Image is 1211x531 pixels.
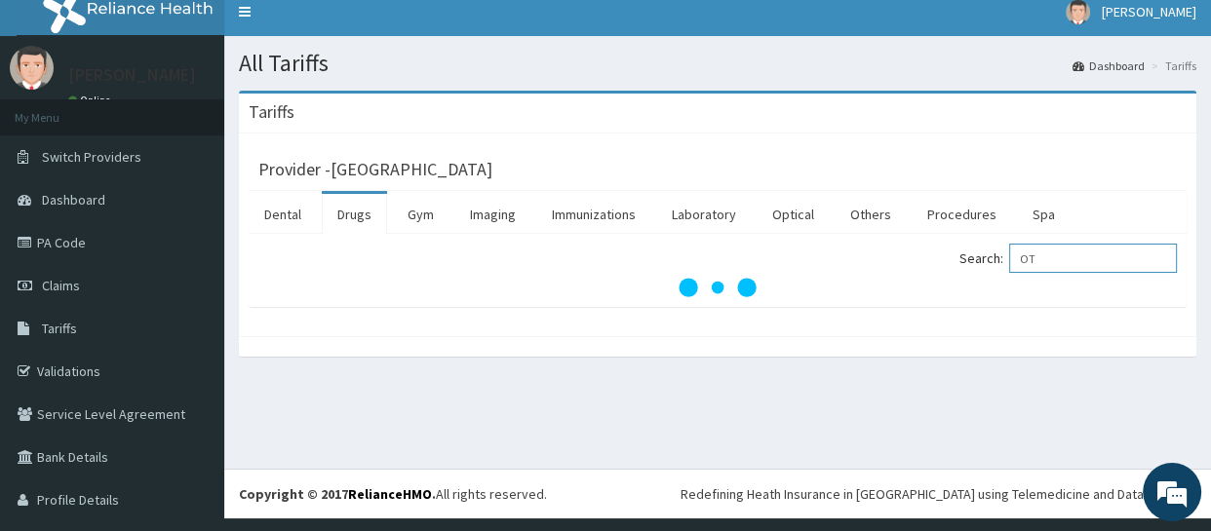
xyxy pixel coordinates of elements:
[656,194,752,235] a: Laboratory
[113,148,269,345] span: We're online!
[239,485,436,503] strong: Copyright © 2017 .
[322,194,387,235] a: Drugs
[36,97,79,146] img: d_794563401_company_1708531726252_794563401
[1009,244,1177,273] input: Search:
[679,248,757,326] svg: audio-loading
[42,320,77,337] span: Tariffs
[392,194,449,235] a: Gym
[239,51,1196,76] h1: All Tariffs
[959,244,1177,273] label: Search:
[249,194,317,235] a: Dental
[1073,57,1145,74] a: Dashboard
[249,103,294,121] h3: Tariffs
[224,469,1211,518] footer: All rights reserved.
[681,484,1196,504] div: Redefining Heath Insurance in [GEOGRAPHIC_DATA] using Telemedicine and Data Science!
[320,10,367,57] div: Minimize live chat window
[757,194,830,235] a: Optical
[536,194,651,235] a: Immunizations
[454,194,531,235] a: Imaging
[42,148,141,166] span: Switch Providers
[68,66,196,84] p: [PERSON_NAME]
[348,485,432,503] a: RelianceHMO
[42,277,80,294] span: Claims
[912,194,1012,235] a: Procedures
[10,337,371,405] textarea: Type your message and hit 'Enter'
[1102,3,1196,20] span: [PERSON_NAME]
[835,194,907,235] a: Others
[258,161,492,178] h3: Provider - [GEOGRAPHIC_DATA]
[68,94,115,107] a: Online
[1147,57,1196,74] li: Tariffs
[10,46,54,90] img: User Image
[101,109,328,134] div: Chat with us now
[42,191,105,209] span: Dashboard
[1017,194,1071,235] a: Spa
